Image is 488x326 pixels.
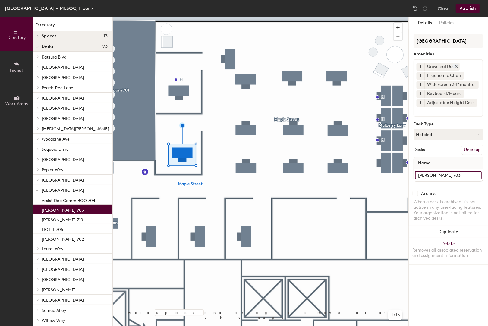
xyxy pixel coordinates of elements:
p: HOTEL 705 [42,225,63,232]
span: [GEOGRAPHIC_DATA] [42,257,84,262]
button: Ungroup [461,145,483,155]
button: Policies [436,17,458,29]
span: [GEOGRAPHIC_DATA] [42,116,84,121]
span: [PERSON_NAME] [42,287,76,293]
button: Publish [456,4,480,13]
span: [GEOGRAPHIC_DATA] [42,277,84,282]
button: 1 [417,63,424,71]
span: Sequoia Drive [42,147,69,152]
button: 1 [417,90,424,98]
div: [GEOGRAPHIC_DATA] – MLSOC, Floor 7 [5,5,93,12]
span: Laurel Way [42,246,64,252]
div: Widescreen 34" monitor [424,81,479,89]
img: Undo [412,5,418,11]
span: [GEOGRAPHIC_DATA] [42,298,84,303]
span: Spaces [42,34,57,39]
div: When a desk is archived it's not active in any user-facing features. Your organization is not bil... [414,199,483,221]
span: Poplar Way [42,167,64,172]
span: Name [415,158,433,169]
div: Adjustable Height Desk [424,99,477,107]
div: Universal Dock [424,63,460,71]
button: Close [438,4,450,13]
span: [MEDICAL_DATA][PERSON_NAME] [42,126,109,131]
span: 1 [420,73,421,79]
button: Help [388,310,402,320]
span: 1 [420,100,421,106]
span: Peach Tree Lane [42,85,73,90]
div: Keyboard/Mouse [424,90,464,98]
span: [GEOGRAPHIC_DATA] [42,75,84,80]
input: Unnamed desk [415,171,482,179]
span: Work Areas [5,101,28,106]
button: 1 [417,81,424,89]
span: 1 [420,82,421,88]
span: Katsura Blvd [42,55,66,60]
span: Desks [42,44,53,49]
p: [PERSON_NAME] 702 [42,235,84,242]
div: Removes all associated reservation and assignment information [412,248,484,258]
span: Willow Way [42,318,65,323]
span: [GEOGRAPHIC_DATA] [42,106,84,111]
button: Duplicate [409,226,488,238]
span: 1 [420,64,421,70]
img: Redo [422,5,428,11]
button: Hoteled [414,129,483,140]
span: 1 [420,91,421,97]
div: Ergonomic Chair [424,72,464,80]
div: Archive [421,191,437,196]
button: DeleteRemoves all associated reservation and assignment information [409,238,488,264]
span: Layout [10,68,24,73]
span: [GEOGRAPHIC_DATA] [42,157,84,162]
div: Desk Type [414,122,483,127]
span: Woodbine Ave [42,137,70,142]
div: Desks [414,147,425,152]
button: 1 [417,99,424,107]
p: [PERSON_NAME] 703 [42,206,84,213]
div: Amenities [414,52,483,57]
span: [GEOGRAPHIC_DATA] [42,188,84,193]
p: [PERSON_NAME] 710 [42,216,83,223]
button: 1 [417,72,424,80]
span: Directory [7,35,26,40]
span: [GEOGRAPHIC_DATA] [42,96,84,101]
h1: Directory [33,22,112,31]
span: [GEOGRAPHIC_DATA] [42,65,84,70]
span: Sumac Alley [42,308,66,313]
span: 13 [103,34,108,39]
button: Details [414,17,436,29]
span: [GEOGRAPHIC_DATA] [42,178,84,183]
p: Assist Dep Comm BOO 704 [42,196,95,203]
span: [GEOGRAPHIC_DATA] [42,267,84,272]
span: 193 [101,44,108,49]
